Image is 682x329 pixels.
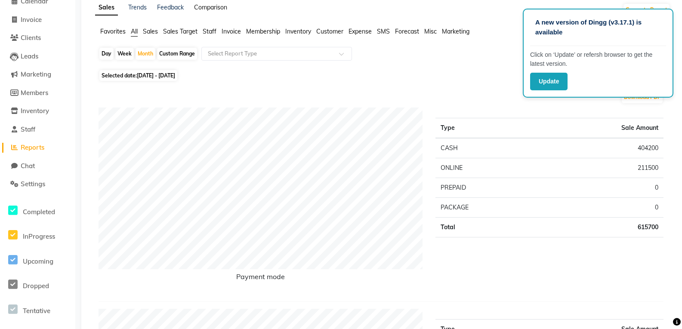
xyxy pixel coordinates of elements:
[530,73,568,90] button: Update
[163,28,198,35] span: Sales Target
[535,18,661,37] p: A new version of Dingg (v3.17.1) is available
[537,178,663,198] td: 0
[21,125,35,133] span: Staff
[21,107,49,115] span: Inventory
[23,257,53,265] span: Upcoming
[435,158,537,178] td: ONLINE
[349,28,372,35] span: Expense
[128,3,147,11] a: Trends
[442,28,469,35] span: Marketing
[115,48,134,60] div: Week
[2,143,73,153] a: Reports
[21,143,44,151] span: Reports
[537,198,663,218] td: 0
[136,48,155,60] div: Month
[143,28,158,35] span: Sales
[100,28,126,35] span: Favorites
[377,28,390,35] span: SMS
[530,50,666,68] p: Click on ‘Update’ or refersh browser to get the latest version.
[623,4,670,16] button: Generate Report
[537,218,663,237] td: 615700
[435,138,537,158] td: CASH
[2,15,73,25] a: Invoice
[23,307,50,315] span: Tentative
[2,70,73,80] a: Marketing
[23,208,55,216] span: Completed
[21,89,48,97] span: Members
[2,125,73,135] a: Staff
[395,28,419,35] span: Forecast
[2,161,73,171] a: Chat
[21,52,38,60] span: Leads
[99,273,423,284] h6: Payment mode
[424,28,437,35] span: Misc
[21,180,45,188] span: Settings
[99,48,114,60] div: Day
[137,72,175,79] span: [DATE] - [DATE]
[435,198,537,218] td: PACKAGE
[246,28,280,35] span: Membership
[285,28,311,35] span: Inventory
[435,218,537,237] td: Total
[2,52,73,61] a: Leads
[157,48,197,60] div: Custom Range
[2,88,73,98] a: Members
[21,162,35,170] span: Chat
[316,28,343,35] span: Customer
[23,282,49,290] span: Dropped
[21,70,51,78] span: Marketing
[99,70,177,81] span: Selected date:
[537,138,663,158] td: 404200
[131,28,138,35] span: All
[23,232,55,240] span: InProgress
[2,179,73,189] a: Settings
[435,178,537,198] td: PREPAID
[2,106,73,116] a: Inventory
[203,28,216,35] span: Staff
[537,118,663,138] th: Sale Amount
[537,158,663,178] td: 211500
[435,118,537,138] th: Type
[21,34,41,42] span: Clients
[222,28,241,35] span: Invoice
[21,15,42,24] span: Invoice
[157,3,184,11] a: Feedback
[194,3,227,11] a: Comparison
[2,33,73,43] a: Clients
